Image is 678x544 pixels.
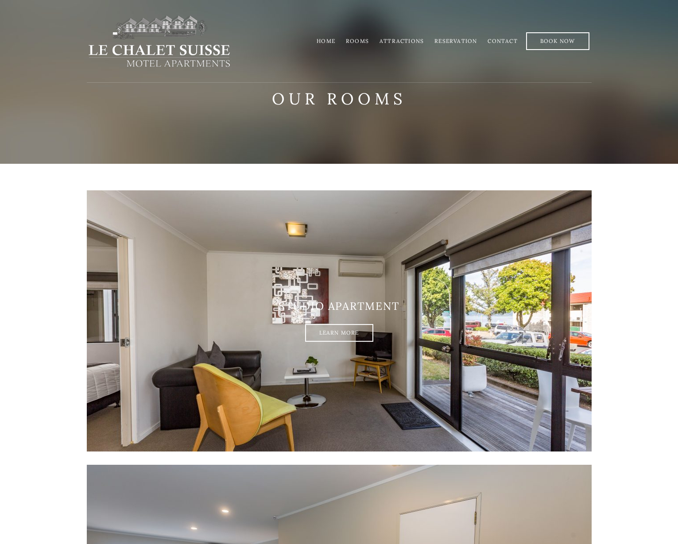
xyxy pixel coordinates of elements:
a: Contact [488,38,517,44]
a: Rooms [346,38,369,44]
a: Attractions [380,38,424,44]
a: Reservation [434,38,477,44]
h3: Studio Apartment [87,300,592,313]
img: lechaletsuisse [87,15,232,68]
a: Home [317,38,335,44]
a: Learn More [305,324,373,342]
a: Book Now [526,32,589,50]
